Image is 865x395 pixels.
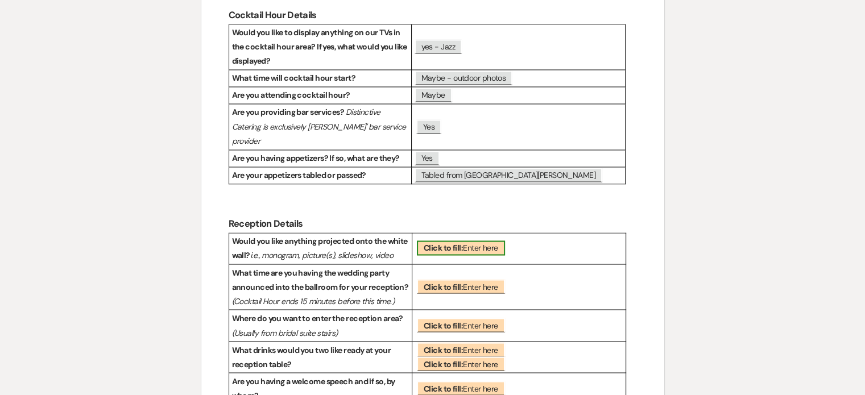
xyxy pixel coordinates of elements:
[232,107,346,117] strong: Are you providing bar services?
[232,267,409,292] strong: What time are you having the wedding party announced into the ballroom for your reception?
[232,236,409,260] strong: Would you like anything projected onto the white wall?
[232,296,395,306] em: (Cocktail Hour ends 15 minutes before this time.)
[232,73,355,83] strong: What time will cocktail hour start?
[232,107,408,145] em: Distinctive Catering is exclusively [PERSON_NAME]' bar service provider
[229,9,317,21] strong: Cocktail Hour Details
[415,88,452,102] span: Maybe
[232,313,403,323] strong: Where do you want to enter the reception area?
[417,381,505,395] span: Enter here
[417,318,505,332] span: Enter here
[415,151,440,165] span: Yes
[424,243,463,253] b: Click to fill:
[424,359,463,369] b: Click to fill:
[424,344,463,355] b: Click to fill:
[232,327,338,338] em: (Usually from bridal suite stairs)
[232,344,392,369] strong: What drinks would you two like ready at your reception table?
[417,342,505,356] span: Enter here
[417,240,505,255] span: Enter here
[416,119,441,134] span: Yes
[424,281,463,292] b: Click to fill:
[250,250,393,260] em: i.e., monogram, picture(s), slideshow, video
[232,90,350,100] strong: Are you attending cocktail hour?
[417,279,505,293] span: Enter here
[424,383,463,393] b: Click to fill:
[415,70,513,85] span: Maybe - outdoor photos
[229,218,303,230] strong: Reception Details
[232,27,408,66] strong: Would you like to display anything on our TVs in the cocktail hour area? If yes, what would you l...
[417,356,505,371] span: Enter here
[232,153,400,163] strong: Are you having appetizers? If so, what are they?
[415,168,602,182] span: Tabled from [GEOGRAPHIC_DATA][PERSON_NAME]
[424,320,463,330] b: Click to fill:
[415,39,462,53] span: yes - Jazz
[232,170,366,180] strong: Are your appetizers tabled or passed?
